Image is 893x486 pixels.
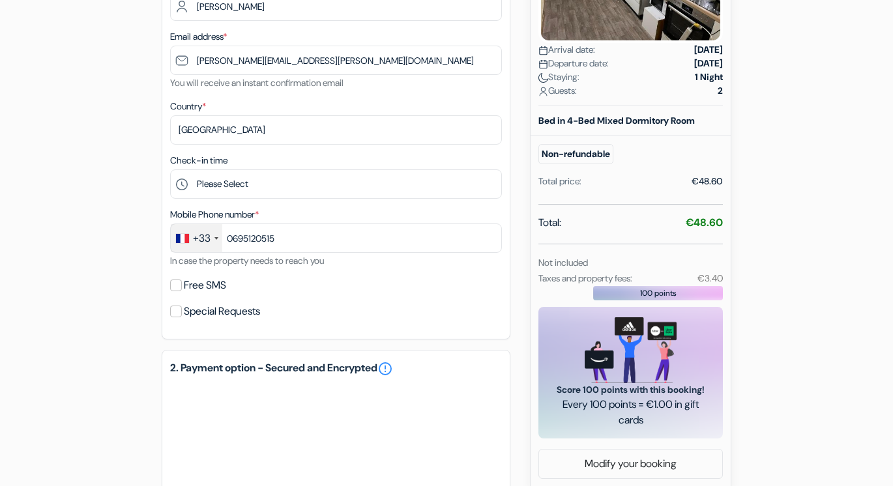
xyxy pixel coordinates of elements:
h5: 2. Payment option - Secured and Encrypted [170,361,502,377]
label: Country [170,100,206,113]
small: In case the property needs to reach you [170,255,324,266]
span: Score 100 points with this booking! [554,383,707,397]
strong: 1 Night [695,70,723,84]
span: Guests: [538,84,577,98]
small: Not included [538,257,588,268]
span: Every 100 points = €1.00 in gift cards [554,397,707,428]
a: error_outline [377,361,393,377]
strong: [DATE] [694,43,723,57]
input: Enter email address [170,46,502,75]
img: moon.svg [538,73,548,83]
div: Total price: [538,175,581,188]
strong: [DATE] [694,57,723,70]
span: 100 points [640,287,677,299]
span: Staying: [538,70,579,84]
img: user_icon.svg [538,87,548,96]
img: gift_card_hero_new.png [585,317,677,383]
label: Email address [170,30,227,44]
input: 6 12 34 56 78 [170,223,502,253]
a: Modify your booking [539,451,722,476]
strong: €48.60 [686,216,723,229]
small: You will receive an instant confirmation email [170,77,344,89]
span: Arrival date: [538,43,595,57]
small: €3.40 [697,272,723,284]
div: +33 [193,231,211,246]
img: calendar.svg [538,59,548,69]
span: Total: [538,215,561,231]
label: Special Requests [184,302,260,321]
label: Check-in time [170,154,227,167]
label: Free SMS [184,276,226,294]
small: Non-refundable [538,144,613,164]
b: Bed in 4-Bed Mixed Dormitory Room [538,115,695,126]
div: €48.60 [692,175,723,188]
small: Taxes and property fees: [538,272,632,284]
div: France: +33 [171,224,222,252]
strong: 2 [718,84,723,98]
img: calendar.svg [538,46,548,55]
span: Departure date: [538,57,609,70]
label: Mobile Phone number [170,208,259,222]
